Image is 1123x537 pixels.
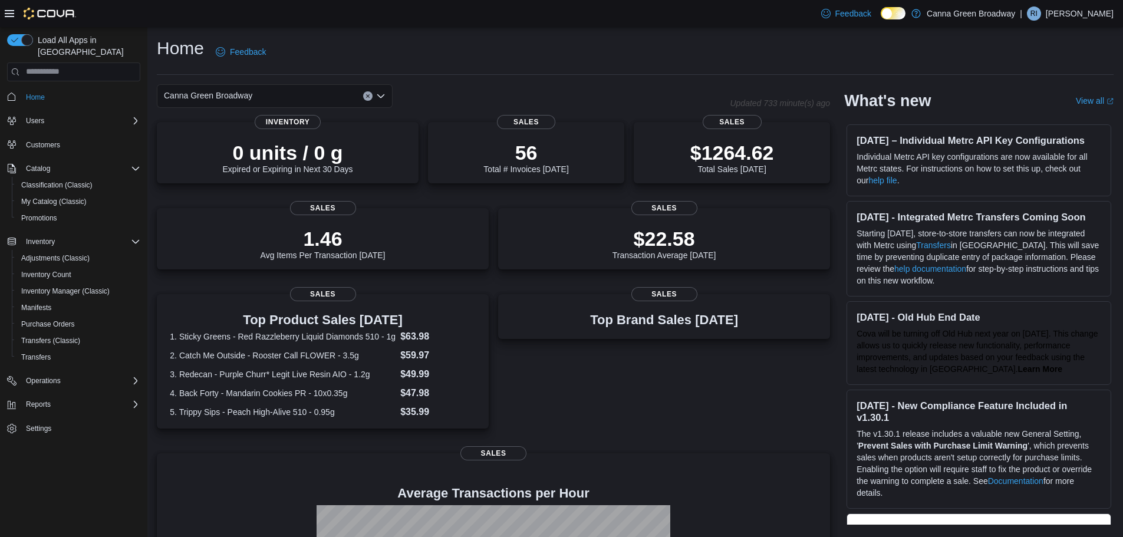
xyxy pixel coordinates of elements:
span: Classification (Classic) [17,178,140,192]
div: Transaction Average [DATE] [612,227,716,260]
dd: $49.99 [400,367,476,381]
span: Transfers [21,352,51,362]
div: Total # Invoices [DATE] [483,141,568,174]
span: Manifests [21,303,51,312]
span: Sales [460,446,526,460]
h3: [DATE] - Old Hub End Date [857,311,1101,323]
span: Reports [26,400,51,409]
a: help file [868,176,897,185]
span: Classification (Classic) [21,180,93,190]
a: Manifests [17,301,56,315]
button: Promotions [12,210,145,226]
button: My Catalog (Classic) [12,193,145,210]
span: Manifests [17,301,140,315]
nav: Complex example [7,84,140,468]
span: Adjustments (Classic) [17,251,140,265]
h1: Home [157,37,204,60]
h3: Top Brand Sales [DATE] [590,313,738,327]
p: 0 units / 0 g [223,141,353,164]
svg: External link [1106,98,1114,105]
p: | [1020,6,1022,21]
button: Operations [21,374,65,388]
a: Transfers [916,241,951,250]
a: Purchase Orders [17,317,80,331]
button: Purchase Orders [12,316,145,332]
span: Reports [21,397,140,411]
span: Operations [21,374,140,388]
span: Promotions [17,211,140,225]
dt: 4. Back Forty - Mandarin Cookies PR - 10x0.35g [170,387,396,399]
p: The v1.30.1 release includes a valuable new General Setting, ' ', which prevents sales when produ... [857,428,1101,499]
span: Operations [26,376,61,386]
dd: $47.98 [400,386,476,400]
span: Settings [21,421,140,436]
span: Purchase Orders [17,317,140,331]
p: Canna Green Broadway [927,6,1015,21]
span: Feedback [835,8,871,19]
button: Catalog [21,162,55,176]
button: Inventory [21,235,60,249]
a: Inventory Count [17,268,76,282]
p: Individual Metrc API key configurations are now available for all Metrc states. For instructions ... [857,151,1101,186]
span: Adjustments (Classic) [21,253,90,263]
span: Inventory Manager (Classic) [17,284,140,298]
span: Customers [26,140,60,150]
strong: Prevent Sales with Purchase Limit Warning [858,441,1028,450]
span: Users [21,114,140,128]
img: Cova [24,8,76,19]
span: Inventory [26,237,55,246]
span: Home [26,93,45,102]
a: Inventory Manager (Classic) [17,284,114,298]
span: Sales [290,287,356,301]
button: Adjustments (Classic) [12,250,145,266]
a: Home [21,90,50,104]
a: Feedback [211,40,271,64]
button: Home [2,88,145,106]
button: Users [2,113,145,129]
div: Expired or Expiring in Next 30 Days [223,141,353,174]
p: Updated 733 minute(s) ago [730,98,830,108]
span: Settings [26,424,51,433]
p: 56 [483,141,568,164]
span: Users [26,116,44,126]
dd: $35.99 [400,405,476,419]
dt: 5. Trippy Sips - Peach High-Alive 510 - 0.95g [170,406,396,418]
button: Classification (Classic) [12,177,145,193]
span: Sales [703,115,762,129]
button: Catalog [2,160,145,177]
input: Dark Mode [881,7,905,19]
a: Transfers [17,350,55,364]
p: Starting [DATE], store-to-store transfers can now be integrated with Metrc using in [GEOGRAPHIC_D... [857,228,1101,286]
span: Inventory Count [17,268,140,282]
button: Reports [21,397,55,411]
span: Cova will be turning off Old Hub next year on [DATE]. This change allows us to quickly release ne... [857,329,1098,374]
a: Learn More [1018,364,1062,374]
p: [PERSON_NAME] [1046,6,1114,21]
span: My Catalog (Classic) [21,197,87,206]
a: Promotions [17,211,62,225]
a: Feedback [816,2,876,25]
span: Purchase Orders [21,319,75,329]
a: Settings [21,421,56,436]
span: Catalog [21,162,140,176]
a: View allExternal link [1076,96,1114,106]
button: Transfers (Classic) [12,332,145,349]
h3: Top Product Sales [DATE] [170,313,475,327]
span: RI [1030,6,1038,21]
span: Feedback [230,46,266,58]
button: Open list of options [376,91,386,101]
span: Inventory Manager (Classic) [21,286,110,296]
h3: [DATE] - New Compliance Feature Included in v1.30.1 [857,400,1101,423]
button: Reports [2,396,145,413]
button: Settings [2,420,145,437]
button: Transfers [12,349,145,365]
span: Sales [631,287,697,301]
button: Clear input [363,91,373,101]
span: Transfers [17,350,140,364]
dd: $59.97 [400,348,476,363]
div: Raven Irwin [1027,6,1041,21]
dt: 2. Catch Me Outside - Rooster Call FLOWER - 3.5g [170,350,396,361]
span: Catalog [26,164,50,173]
button: Inventory Count [12,266,145,283]
button: Manifests [12,299,145,316]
